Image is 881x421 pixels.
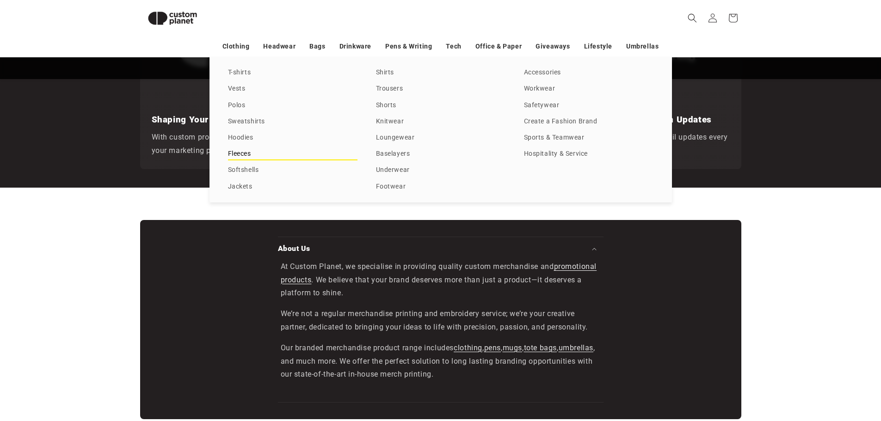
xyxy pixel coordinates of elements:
h3: About Us [278,244,310,253]
a: Safetywear [524,99,653,112]
a: T-shirts [228,67,357,79]
summary: About Us [278,237,604,260]
a: Drinkware [339,38,371,55]
a: Loungewear [376,132,505,144]
a: Knitwear [376,116,505,128]
a: Pens & Writing [385,38,432,55]
a: Hoodies [228,132,357,144]
a: Softshells [228,164,357,177]
a: Underwear [376,164,505,177]
a: Create a Fashion Brand [524,116,653,128]
summary: Search [682,8,702,28]
iframe: Chat Widget [835,377,881,421]
iframe: Customer reviews powered by Trustpilot [278,388,604,402]
p: Our branded merchandise product range includes , , , , , and much more. We offer the perfect solu... [281,342,601,381]
p: At Custom Planet, we specialise in providing quality custom merchandise and . We believe that you... [281,260,601,300]
a: Sports & Teamwear [524,132,653,144]
a: Accessories [524,67,653,79]
a: Lifestyle [584,38,612,55]
a: Bags [309,38,325,55]
a: clothing [454,343,482,352]
a: Workwear [524,83,653,95]
a: Footwear [376,181,505,193]
a: pens [484,343,501,352]
a: tote bags [524,343,557,352]
a: Giveaways [536,38,570,55]
a: umbrellas [559,343,593,352]
a: Tech [446,38,461,55]
a: Baselayers [376,148,505,160]
a: Polos [228,99,357,112]
a: Vests [228,83,357,95]
a: Clothing [222,38,250,55]
a: Trousers [376,83,505,95]
a: Hospitality & Service [524,148,653,160]
a: Jackets [228,181,357,193]
a: Sweatshirts [228,116,357,128]
a: Shirts [376,67,505,79]
a: Headwear [263,38,296,55]
a: Umbrellas [626,38,659,55]
a: Fleeces [228,148,357,160]
div: About Us [278,260,604,381]
p: We’re not a regular merchandise printing and embroidery service; we’re your creative partner, ded... [281,307,601,334]
a: promotional products [281,262,597,284]
a: Office & Paper [475,38,522,55]
img: Custom Planet [140,4,205,33]
a: Shorts [376,99,505,112]
a: mugs [503,343,522,352]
